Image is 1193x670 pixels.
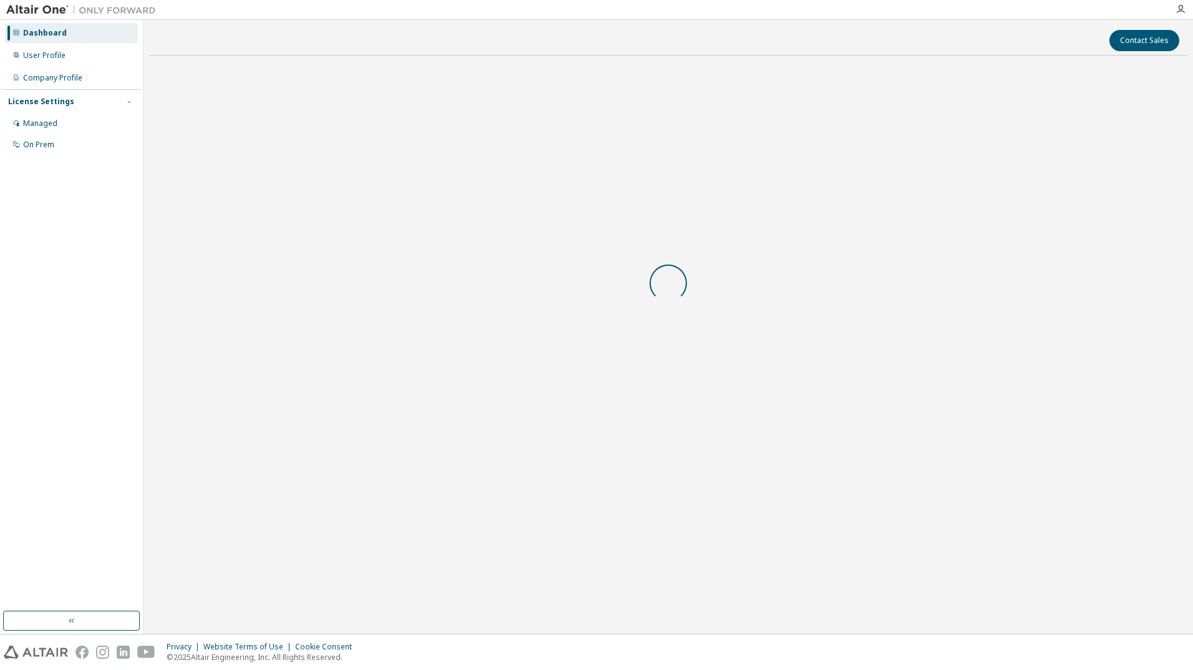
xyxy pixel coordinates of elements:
img: altair_logo.svg [4,646,68,659]
img: Altair One [6,4,162,16]
div: On Prem [23,140,54,150]
p: © 2025 Altair Engineering, Inc. All Rights Reserved. [167,652,359,663]
img: linkedin.svg [117,646,130,659]
button: Contact Sales [1109,30,1179,51]
div: Privacy [167,642,203,652]
img: facebook.svg [75,646,89,659]
div: Managed [23,119,57,129]
div: Website Terms of Use [203,642,295,652]
img: instagram.svg [96,646,109,659]
div: License Settings [8,97,74,107]
div: Company Profile [23,73,82,83]
div: Dashboard [23,28,67,38]
img: youtube.svg [137,646,155,659]
div: Cookie Consent [295,642,359,652]
div: User Profile [23,51,66,61]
